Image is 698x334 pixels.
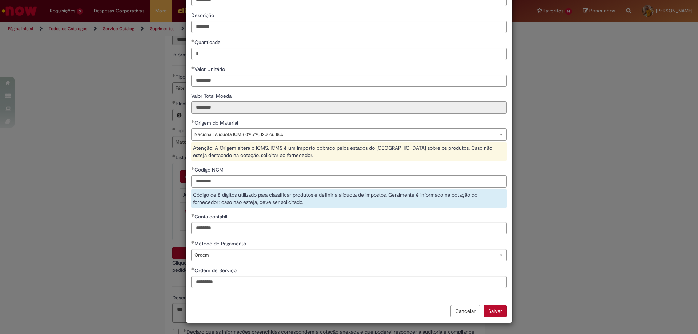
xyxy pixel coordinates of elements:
[191,120,194,123] span: Obrigatório Preenchido
[191,21,507,33] input: Descrição
[450,305,480,317] button: Cancelar
[191,12,216,19] span: Descrição
[191,189,507,208] div: Código de 8 dígitos utilizado para classificar produtos e definir a alíquota de impostos. Geralme...
[194,213,229,220] span: Conta contábil
[191,167,194,170] span: Obrigatório Preenchido
[191,66,194,69] span: Obrigatório Preenchido
[194,267,238,274] span: Ordem de Serviço
[194,240,248,247] span: Método de Pagamento
[194,166,225,173] span: Código NCM
[484,305,507,317] button: Salvar
[191,241,194,244] span: Obrigatório Preenchido
[194,66,226,72] span: Valor Unitário
[191,48,507,60] input: Quantidade
[191,93,233,99] span: Somente leitura - Valor Total Moeda
[194,39,222,45] span: Quantidade
[191,101,507,114] input: Valor Total Moeda
[191,175,507,188] input: Código NCM
[194,249,492,261] span: Ordem
[194,120,240,126] span: Origem do Material
[191,214,194,217] span: Obrigatório Preenchido
[191,39,194,42] span: Obrigatório Preenchido
[191,267,194,270] span: Obrigatório Preenchido
[191,222,507,234] input: Conta contábil
[191,75,507,87] input: Valor Unitário
[191,142,507,161] div: Atenção: A Origem altera o ICMS. ICMS é um imposto cobrado pelos estados do [GEOGRAPHIC_DATA] sob...
[191,276,507,288] input: Ordem de Serviço
[194,129,492,140] span: Nacional: Alíquota ICMS 0%,7%, 12% ou 18%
